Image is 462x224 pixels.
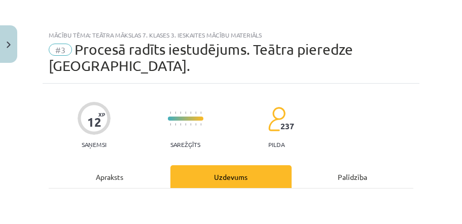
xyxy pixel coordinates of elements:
img: icon-short-line-57e1e144782c952c97e751825c79c345078a6d821885a25fce030b3d8c18986b.svg [170,123,171,126]
div: Mācību tēma: Teātra mākslas 7. klases 3. ieskaites mācību materiāls [49,31,413,39]
img: icon-short-line-57e1e144782c952c97e751825c79c345078a6d821885a25fce030b3d8c18986b.svg [175,111,176,114]
img: icon-short-line-57e1e144782c952c97e751825c79c345078a6d821885a25fce030b3d8c18986b.svg [170,111,171,114]
img: icon-short-line-57e1e144782c952c97e751825c79c345078a6d821885a25fce030b3d8c18986b.svg [195,123,196,126]
img: icon-short-line-57e1e144782c952c97e751825c79c345078a6d821885a25fce030b3d8c18986b.svg [190,111,191,114]
img: icon-short-line-57e1e144782c952c97e751825c79c345078a6d821885a25fce030b3d8c18986b.svg [180,123,181,126]
img: icon-short-line-57e1e144782c952c97e751825c79c345078a6d821885a25fce030b3d8c18986b.svg [190,123,191,126]
p: pilda [268,141,285,148]
p: Saņemsi [78,141,111,148]
img: icon-short-line-57e1e144782c952c97e751825c79c345078a6d821885a25fce030b3d8c18986b.svg [195,111,196,114]
img: icon-close-lesson-0947bae3869378f0d4975bcd49f059093ad1ed9edebbc8119c70593378902aed.svg [7,42,11,48]
div: Uzdevums [170,165,292,188]
p: Sarežģīts [170,141,200,148]
img: icon-short-line-57e1e144782c952c97e751825c79c345078a6d821885a25fce030b3d8c18986b.svg [185,111,186,114]
img: icon-short-line-57e1e144782c952c97e751825c79c345078a6d821885a25fce030b3d8c18986b.svg [200,123,201,126]
span: Procesā radīts iestudējums. Teātra pieredze [GEOGRAPHIC_DATA]. [49,41,353,74]
div: Apraksts [49,165,170,188]
span: 237 [280,122,294,131]
img: students-c634bb4e5e11cddfef0936a35e636f08e4e9abd3cc4e673bd6f9a4125e45ecb1.svg [268,106,286,132]
div: Palīdzība [292,165,413,188]
span: #3 [49,44,72,56]
div: 12 [87,115,101,129]
img: icon-short-line-57e1e144782c952c97e751825c79c345078a6d821885a25fce030b3d8c18986b.svg [175,123,176,126]
img: icon-short-line-57e1e144782c952c97e751825c79c345078a6d821885a25fce030b3d8c18986b.svg [180,111,181,114]
img: icon-short-line-57e1e144782c952c97e751825c79c345078a6d821885a25fce030b3d8c18986b.svg [185,123,186,126]
img: icon-short-line-57e1e144782c952c97e751825c79c345078a6d821885a25fce030b3d8c18986b.svg [200,111,201,114]
span: XP [98,111,105,117]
